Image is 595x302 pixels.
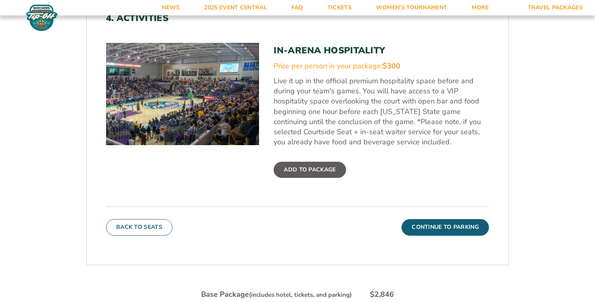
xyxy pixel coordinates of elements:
[274,162,346,178] label: Add To Package
[274,61,489,71] div: Price per person in your package:
[106,13,489,23] h2: 4. Activities
[402,219,489,235] button: Continue To Parking
[370,289,394,300] div: $2,846
[274,45,489,56] h3: In-Arena Hospitality
[106,219,172,235] button: Back To Seats
[274,76,489,147] p: Live it up in the official premium hospitality space before and during your team's games. You wil...
[201,289,352,300] div: Base Package
[249,291,352,299] small: (includes hotel, tickets, and parking)
[24,4,59,32] img: Fort Myers Tip-Off
[106,43,259,145] img: In-Arena Hospitality
[382,61,400,71] span: $300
